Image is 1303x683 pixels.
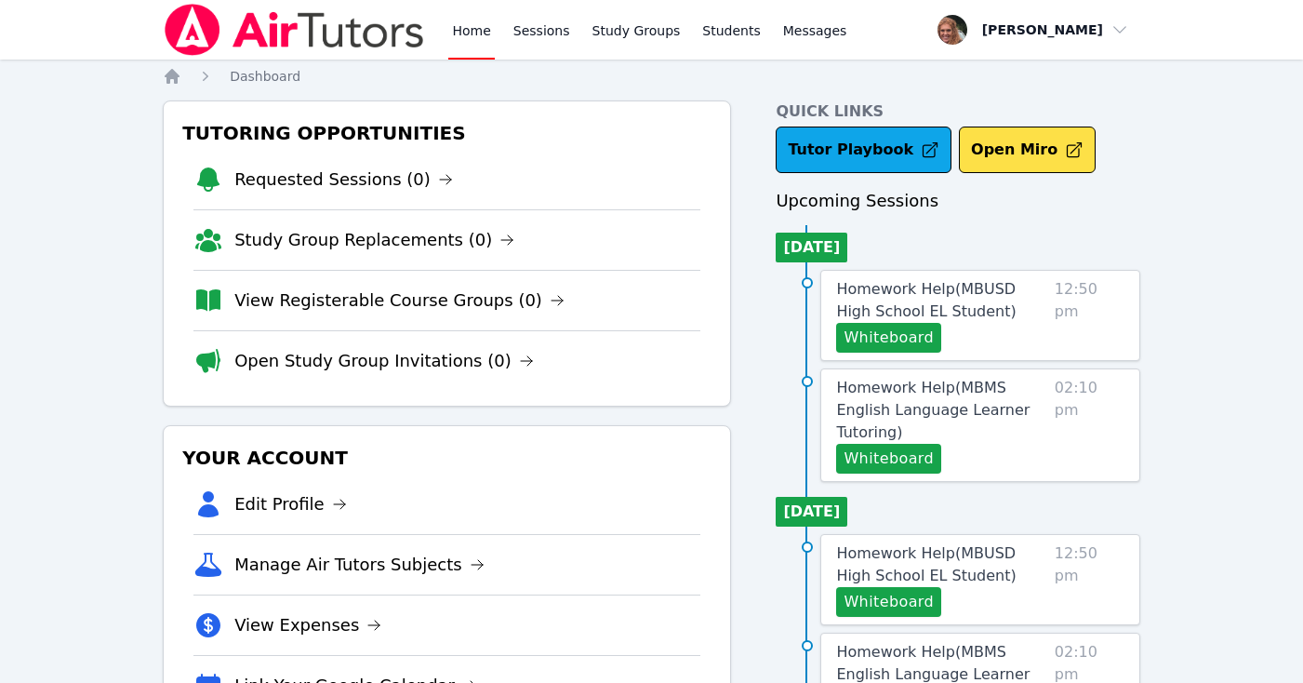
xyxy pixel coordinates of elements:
h3: Tutoring Opportunities [179,116,715,150]
img: Air Tutors [163,4,426,56]
span: Messages [783,21,847,40]
a: Edit Profile [234,491,347,517]
button: Open Miro [959,127,1096,173]
a: Homework Help(MBUSD High School EL Student) [836,542,1046,587]
nav: Breadcrumb [163,67,1140,86]
a: Open Study Group Invitations (0) [234,348,534,374]
h3: Upcoming Sessions [776,188,1140,214]
button: Whiteboard [836,587,941,617]
span: 02:10 pm [1055,377,1124,474]
span: Homework Help ( MBUSD High School EL Student ) [836,280,1016,320]
button: Whiteboard [836,444,941,474]
span: 12:50 pm [1055,542,1124,617]
a: Homework Help(MBMS English Language Learner Tutoring) [836,377,1046,444]
li: [DATE] [776,497,847,527]
a: View Expenses [234,612,381,638]
span: Homework Help ( MBMS English Language Learner Tutoring ) [836,379,1030,441]
a: Homework Help(MBUSD High School EL Student) [836,278,1046,323]
a: Dashboard [230,67,300,86]
span: Dashboard [230,69,300,84]
button: Whiteboard [836,323,941,353]
a: Study Group Replacements (0) [234,227,514,253]
span: Homework Help ( MBUSD High School EL Student ) [836,544,1016,584]
a: Manage Air Tutors Subjects [234,552,485,578]
span: 12:50 pm [1055,278,1124,353]
a: View Registerable Course Groups (0) [234,288,565,314]
a: Tutor Playbook [776,127,951,173]
li: [DATE] [776,233,847,262]
h3: Your Account [179,441,715,475]
h4: Quick Links [776,100,1140,123]
a: Requested Sessions (0) [234,167,453,193]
